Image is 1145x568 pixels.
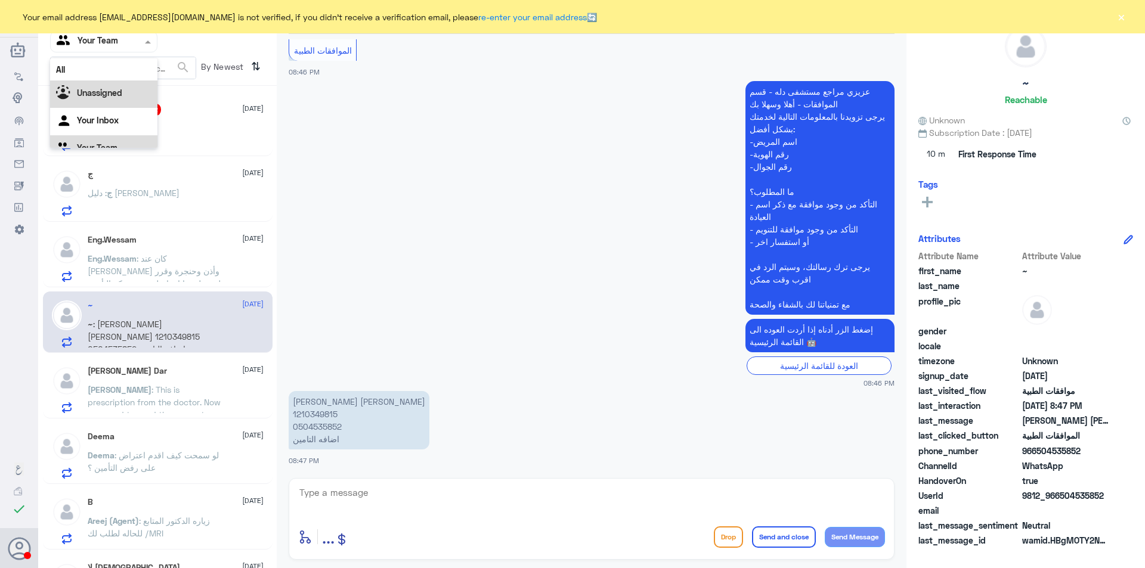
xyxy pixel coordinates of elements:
[918,325,1020,337] span: gender
[88,366,167,376] h5: Ahmad Sartaj Dar
[107,188,112,198] span: ج
[918,295,1020,322] span: profile_pic
[23,11,597,23] span: Your email address [EMAIL_ADDRESS][DOMAIN_NAME] is not verified, if you didn't receive a verifica...
[88,450,219,473] span: : لو سمحت كيف اقدم اعتراض على رفض التأمين ؟
[88,384,221,420] span: : This is prescription from the doctor. Now you need to send the request
[51,57,196,79] input: Search by Name, Local etc…
[289,68,320,76] span: 08:46 PM
[294,45,352,55] span: الموافقات الطبية
[714,526,743,548] button: Drop
[1022,534,1109,547] span: wamid.HBgMOTY2NTA0NTM1ODUyFQIAEhgUM0EwRkRCQTEzMjhGQ0UwNjEyQTIA
[56,85,74,103] img: Unassigned.svg
[88,253,221,326] span: : كان عند [PERSON_NAME] وأذن وحنجرة وقرر له عملية وانا تواصلت مع شركة التأمين [DEMOGRAPHIC_DATA] ...
[918,474,1020,487] span: HandoverOn
[918,280,1020,292] span: last_name
[1022,265,1109,277] span: ~
[1022,460,1109,472] span: 2
[478,12,587,22] a: re-enter your email address
[745,319,895,352] p: 25/8/2025, 8:46 PM
[88,497,93,507] h5: B
[242,167,264,178] span: [DATE]
[1022,370,1109,382] span: 2025-08-25T17:46:14.921Z
[918,504,1020,517] span: email
[322,526,335,547] span: ...
[88,384,151,395] span: [PERSON_NAME]
[918,265,1020,277] span: first_name
[88,300,93,311] h5: ~
[242,495,264,506] span: [DATE]
[918,126,1133,139] span: Subscription Date : [DATE]
[289,457,319,464] span: 08:47 PM
[918,179,938,190] h6: Tags
[1022,250,1109,262] span: Attribute Value
[77,88,122,98] b: Unassigned
[958,148,1036,160] span: First Response Time
[918,370,1020,382] span: signup_date
[176,58,190,77] button: search
[1005,94,1047,105] h6: Reachable
[52,432,82,461] img: defaultAdmin.png
[918,384,1020,397] span: last_visited_flow
[1022,429,1109,442] span: الموافقات الطبية
[242,233,264,244] span: [DATE]
[12,502,26,516] i: check
[1022,384,1109,397] span: موافقات الطبية
[918,399,1020,412] span: last_interaction
[918,519,1020,532] span: last_message_sentiment
[176,60,190,75] span: search
[918,445,1020,457] span: phone_number
[1022,504,1109,517] span: null
[918,144,954,165] span: 10 m
[88,450,114,460] span: Deema
[918,429,1020,442] span: last_clicked_button
[752,526,816,548] button: Send and close
[88,516,210,538] span: : زياره الدكتور المتابع للحاله لطلب لك /MRI
[242,299,264,309] span: [DATE]
[1022,489,1109,502] span: 9812_966504535852
[242,103,264,114] span: [DATE]
[56,140,74,158] img: yourTeam.svg
[77,142,117,153] b: Your Team
[918,250,1020,262] span: Attribute Name
[825,527,885,547] button: Send Message
[52,366,82,396] img: defaultAdmin.png
[56,113,74,131] img: yourInbox.svg
[88,253,137,263] span: Eng.Wessam
[242,430,264,440] span: [DATE]
[918,534,1020,547] span: last_message_id
[56,64,65,75] b: All
[242,364,264,375] span: [DATE]
[251,57,261,76] i: ⇅
[1022,325,1109,337] span: null
[918,340,1020,352] span: locale
[52,300,82,330] img: defaultAdmin.png
[1005,26,1046,67] img: defaultAdmin.png
[1022,519,1109,532] span: 0
[918,460,1020,472] span: ChannelId
[88,432,114,442] h5: Deema
[1022,295,1052,325] img: defaultAdmin.png
[8,537,30,560] button: Avatar
[1115,11,1127,23] button: ×
[88,319,93,329] span: ~
[918,233,961,244] h6: Attributes
[1022,399,1109,412] span: 2025-08-25T17:47:02.023Z
[88,169,93,179] h5: ج
[1022,355,1109,367] span: Unknown
[52,497,82,527] img: defaultAdmin.png
[1022,445,1109,457] span: 966504535852
[745,81,895,315] p: 25/8/2025, 8:46 PM
[1022,76,1029,90] h5: ~
[747,356,892,375] div: العودة للقائمة الرئيسية
[1022,474,1109,487] span: true
[52,235,82,265] img: defaultAdmin.png
[77,115,119,125] b: Your Inbox
[52,169,82,199] img: defaultAdmin.png
[918,489,1020,502] span: UserId
[918,414,1020,427] span: last_message
[289,391,429,449] p: 25/8/2025, 8:47 PM
[88,235,137,245] h5: Eng.Wessam
[88,188,180,198] span: : دليل [PERSON_NAME]
[196,57,246,80] span: By Newest
[1022,414,1109,427] span: خالد فضل فلاح الشمري 1210349815 0504535852 اضافه التامين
